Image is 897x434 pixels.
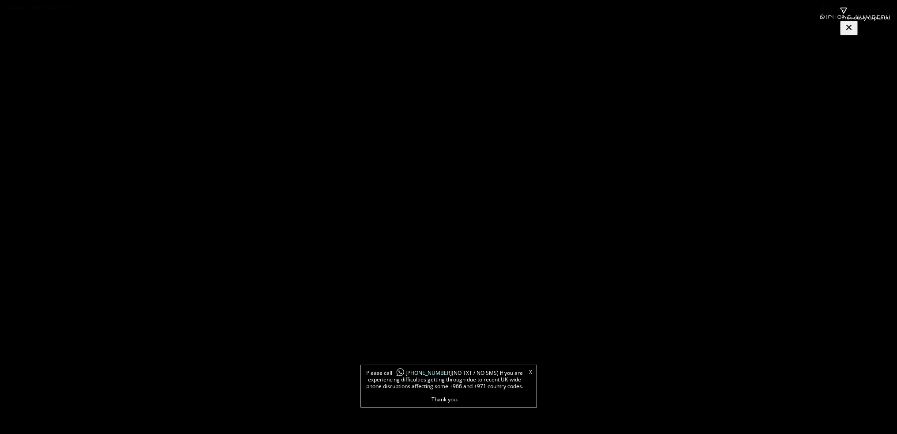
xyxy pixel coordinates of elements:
a: [PHONE_NUMBER] [392,369,452,377]
span: Please call (NO TXT / NO SMS) if you are experiencing difficulties getting through due to recent ... [365,370,524,403]
a: [PHONE_NUMBER] [820,5,888,11]
div: Local Time 11:35 AM [9,5,70,10]
a: [PHONE_NUMBER] [820,14,888,20]
img: whatsapp-icon1.png [396,368,405,377]
a: X [529,370,532,375]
